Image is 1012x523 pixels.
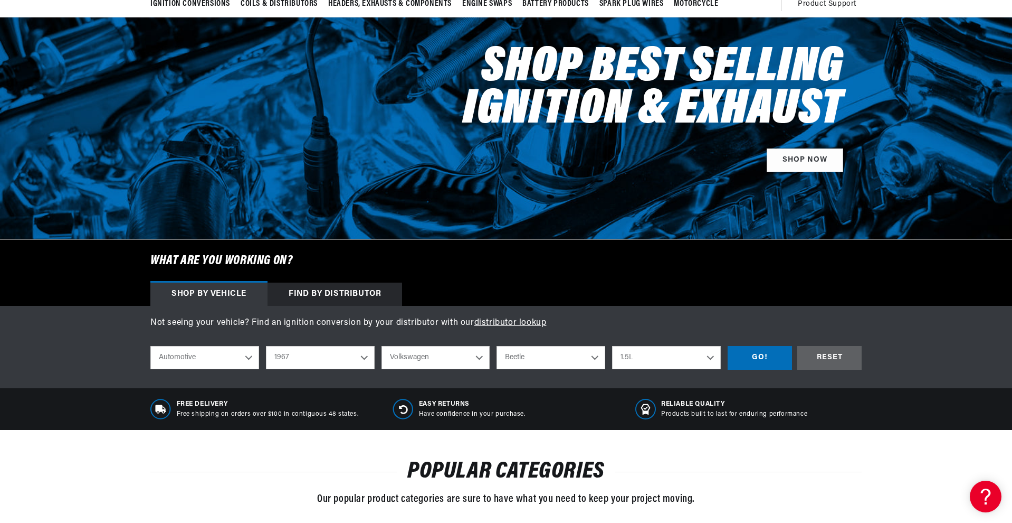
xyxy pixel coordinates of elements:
select: Model [497,346,605,369]
h6: What are you working on? [124,240,888,282]
span: Easy Returns [419,400,526,409]
select: Make [381,346,490,369]
p: Products built to last for enduring performance [661,410,807,419]
p: Not seeing your vehicle? Find an ignition conversion by your distributor with our [150,316,862,330]
a: distributor lookup [474,319,547,327]
span: RELIABLE QUALITY [661,400,807,409]
a: SHOP NOW [767,148,843,172]
select: Ride Type [150,346,259,369]
div: GO! [728,346,792,370]
h2: POPULAR CATEGORIES [150,462,862,482]
h2: Shop Best Selling Ignition & Exhaust [392,47,843,132]
div: Find by Distributor [268,283,402,306]
p: Have confidence in your purchase. [419,410,526,419]
p: Free shipping on orders over $100 in contiguous 48 states. [177,410,359,419]
span: Free Delivery [177,400,359,409]
select: Engine [612,346,721,369]
select: Year [266,346,375,369]
div: RESET [797,346,862,370]
div: Shop by vehicle [150,283,268,306]
span: Our popular product categories are sure to have what you need to keep your project moving. [317,494,695,505]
